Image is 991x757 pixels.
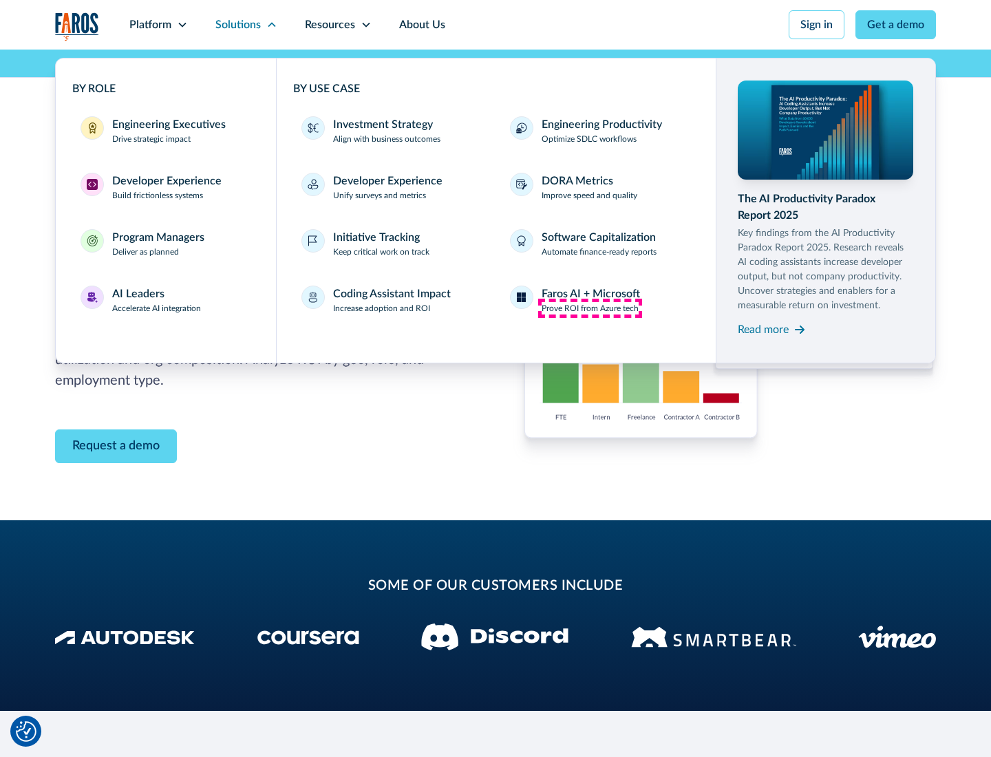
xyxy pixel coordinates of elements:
[631,624,796,650] img: Smartbear Logo
[55,12,99,41] img: Logo of the analytics and reporting company Faros.
[215,17,261,33] div: Solutions
[293,164,491,210] a: Developer ExperienceUnify surveys and metrics
[293,108,491,153] a: Investment StrategyAlign with business outcomes
[542,189,637,202] p: Improve speed and quality
[858,626,936,648] img: Vimeo logo
[542,173,613,189] div: DORA Metrics
[542,302,639,314] p: Prove ROI from Azure tech
[87,122,98,134] img: Engineering Executives
[305,17,355,33] div: Resources
[165,575,826,596] h2: some of our customers include
[55,12,99,41] a: home
[542,286,640,302] div: Faros AI + Microsoft
[112,246,179,258] p: Deliver as planned
[502,164,699,210] a: DORA MetricsImprove speed and quality
[333,116,433,133] div: Investment Strategy
[738,191,914,224] div: The AI Productivity Paradox Report 2025
[112,173,222,189] div: Developer Experience
[112,189,203,202] p: Build frictionless systems
[87,292,98,303] img: AI Leaders
[333,286,451,302] div: Coding Assistant Impact
[333,229,420,246] div: Initiative Tracking
[293,81,699,97] div: BY USE CASE
[333,246,429,258] p: Keep critical work on track
[738,226,914,313] p: Key findings from the AI Productivity Paradox Report 2025. Research reveals AI coding assistants ...
[112,229,204,246] div: Program Managers
[129,17,171,33] div: Platform
[855,10,936,39] a: Get a demo
[333,302,430,314] p: Increase adoption and ROI
[87,179,98,190] img: Developer Experience
[542,246,657,258] p: Automate finance-ready reports
[16,721,36,742] button: Cookie Settings
[333,189,426,202] p: Unify surveys and metrics
[72,277,259,323] a: AI LeadersAI LeadersAccelerate AI integration
[112,133,191,145] p: Drive strategic impact
[16,721,36,742] img: Revisit consent button
[333,173,443,189] div: Developer Experience
[502,277,699,323] a: Faros AI + MicrosoftProve ROI from Azure tech
[542,229,656,246] div: Software Capitalization
[87,235,98,246] img: Program Managers
[789,10,844,39] a: Sign in
[72,81,259,97] div: BY ROLE
[542,116,662,133] div: Engineering Productivity
[333,133,440,145] p: Align with business outcomes
[738,81,914,341] a: The AI Productivity Paradox Report 2025Key findings from the AI Productivity Paradox Report 2025....
[502,221,699,266] a: Software CapitalizationAutomate finance-ready reports
[112,286,164,302] div: AI Leaders
[542,133,637,145] p: Optimize SDLC workflows
[293,221,491,266] a: Initiative TrackingKeep critical work on track
[72,221,259,266] a: Program ManagersProgram ManagersDeliver as planned
[112,302,201,314] p: Accelerate AI integration
[502,108,699,153] a: Engineering ProductivityOptimize SDLC workflows
[738,321,789,338] div: Read more
[293,277,491,323] a: Coding Assistant ImpactIncrease adoption and ROI
[72,164,259,210] a: Developer ExperienceDeveloper ExperienceBuild frictionless systems
[257,630,359,645] img: Coursera Logo
[112,116,226,133] div: Engineering Executives
[72,108,259,153] a: Engineering ExecutivesEngineering ExecutivesDrive strategic impact
[55,429,177,463] a: Contact Modal
[55,50,936,363] nav: Solutions
[55,630,195,645] img: Autodesk Logo
[421,623,568,650] img: Discord logo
